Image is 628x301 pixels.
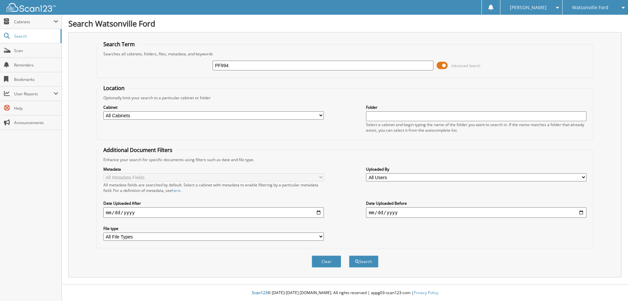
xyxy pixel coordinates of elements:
span: User Reports [14,91,54,97]
button: Clear [312,255,341,268]
span: Search [14,33,57,39]
div: Optionally limit your search to a particular cabinet or folder [100,95,590,101]
button: Search [349,255,378,268]
h1: Search Watsonville Ford [68,18,621,29]
span: Watsonville Ford [572,6,608,9]
label: Metadata [103,166,324,172]
div: Enhance your search for specific documents using filters such as date and file type. [100,157,590,162]
span: Advanced Search [451,63,480,68]
label: Date Uploaded Before [366,200,586,206]
div: Searches all cabinets, folders, files, metadata, and keywords [100,51,590,57]
img: scan123-logo-white.svg [7,3,56,12]
label: Folder [366,104,586,110]
label: File type [103,226,324,231]
span: Reminders [14,62,58,68]
span: [PERSON_NAME] [510,6,547,9]
label: Date Uploaded After [103,200,324,206]
a: here [172,188,181,193]
iframe: Chat Widget [595,270,628,301]
span: Help [14,105,58,111]
span: Cabinets [14,19,54,25]
label: Uploaded By [366,166,586,172]
input: start [103,207,324,218]
span: Announcements [14,120,58,125]
div: Select a cabinet and begin typing the name of the folder you want to search in. If the name match... [366,122,586,133]
label: Cabinet [103,104,324,110]
legend: Location [100,85,128,92]
input: end [366,207,586,218]
div: © [DATE]-[DATE] [DOMAIN_NAME]. All rights reserved | appg03-scan123-com | [62,285,628,301]
legend: Additional Document Filters [100,146,176,154]
legend: Search Term [100,41,138,48]
a: Privacy Policy [414,290,438,295]
div: All metadata fields are searched by default. Select a cabinet with metadata to enable filtering b... [103,182,324,193]
span: Scan [14,48,58,53]
span: Bookmarks [14,77,58,82]
span: Scan123 [252,290,268,295]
